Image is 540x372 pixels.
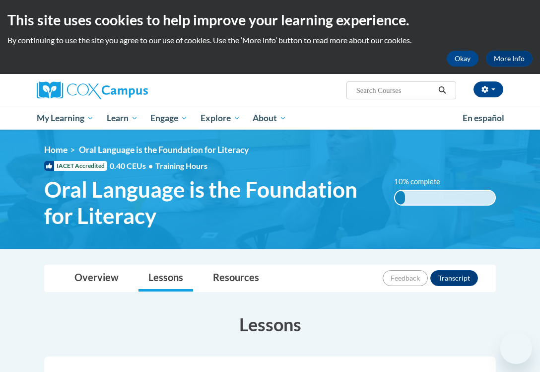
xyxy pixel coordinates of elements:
[7,10,533,30] h2: This site uses cookies to help improve your learning experience.
[148,161,153,170] span: •
[456,108,511,129] a: En español
[203,265,269,292] a: Resources
[500,332,532,364] iframe: Button to launch messaging window
[394,176,451,187] label: 10% complete
[37,81,148,99] img: Cox Campus
[194,107,247,130] a: Explore
[383,270,428,286] button: Feedback
[463,113,504,123] span: En español
[44,176,379,229] span: Oral Language is the Foundation for Literacy
[100,107,144,130] a: Learn
[65,265,129,292] a: Overview
[44,145,67,155] a: Home
[355,84,435,96] input: Search Courses
[447,51,478,67] button: Okay
[473,81,503,97] button: Account Settings
[486,51,533,67] a: More Info
[155,161,207,170] span: Training Hours
[201,112,240,124] span: Explore
[144,107,194,130] a: Engage
[107,112,138,124] span: Learn
[44,312,496,337] h3: Lessons
[138,265,193,292] a: Lessons
[253,112,286,124] span: About
[30,107,100,130] a: My Learning
[430,270,478,286] button: Transcript
[37,81,182,99] a: Cox Campus
[247,107,293,130] a: About
[395,191,405,205] div: 10% complete
[29,107,511,130] div: Main menu
[435,84,450,96] button: Search
[7,35,533,46] p: By continuing to use the site you agree to our use of cookies. Use the ‘More info’ button to read...
[44,161,107,171] span: IACET Accredited
[150,112,188,124] span: Engage
[37,112,94,124] span: My Learning
[79,145,249,155] span: Oral Language is the Foundation for Literacy
[110,160,155,171] span: 0.40 CEUs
